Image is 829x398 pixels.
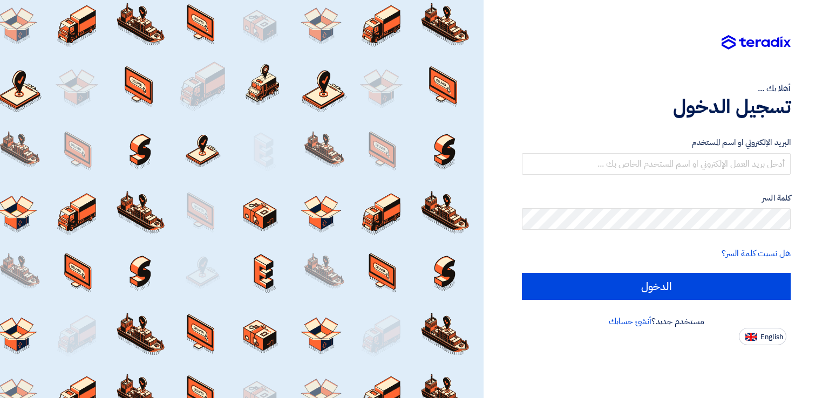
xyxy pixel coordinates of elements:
[722,35,791,50] img: Teradix logo
[522,136,791,149] label: البريد الإلكتروني او اسم المستخدم
[522,273,791,300] input: الدخول
[522,153,791,175] input: أدخل بريد العمل الإلكتروني او اسم المستخدم الخاص بك ...
[522,192,791,204] label: كلمة السر
[522,95,791,119] h1: تسجيل الدخول
[739,328,786,345] button: English
[522,82,791,95] div: أهلا بك ...
[722,247,791,260] a: هل نسيت كلمة السر؟
[745,333,757,341] img: en-US.png
[609,315,651,328] a: أنشئ حسابك
[760,333,783,341] span: English
[522,315,791,328] div: مستخدم جديد؟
